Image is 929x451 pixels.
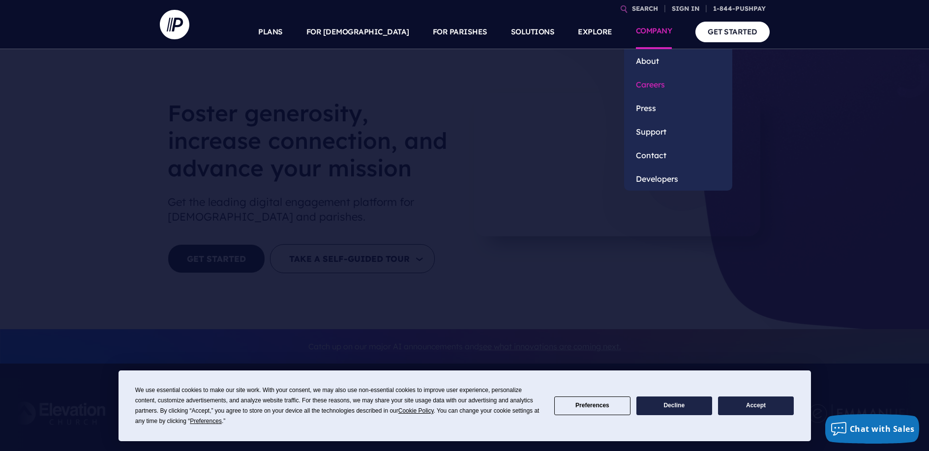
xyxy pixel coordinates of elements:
a: SOLUTIONS [511,15,555,49]
a: EXPLORE [578,15,612,49]
a: Contact [624,143,732,167]
span: Chat with Sales [850,423,915,434]
div: We use essential cookies to make our site work. With your consent, we may also use non-essential ... [135,385,542,426]
a: GET STARTED [695,22,770,42]
a: COMPANY [636,15,672,49]
a: FOR [DEMOGRAPHIC_DATA] [306,15,409,49]
a: Developers [624,167,732,191]
span: Cookie Policy [398,407,434,414]
button: Preferences [554,396,630,416]
a: FOR PARISHES [433,15,487,49]
div: Cookie Consent Prompt [119,370,811,441]
button: Decline [636,396,712,416]
a: Careers [624,73,732,96]
span: Preferences [190,418,222,424]
a: Support [624,120,732,143]
button: Chat with Sales [825,414,920,444]
button: Accept [718,396,794,416]
a: About [624,49,732,73]
a: Press [624,96,732,120]
a: PLANS [258,15,283,49]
